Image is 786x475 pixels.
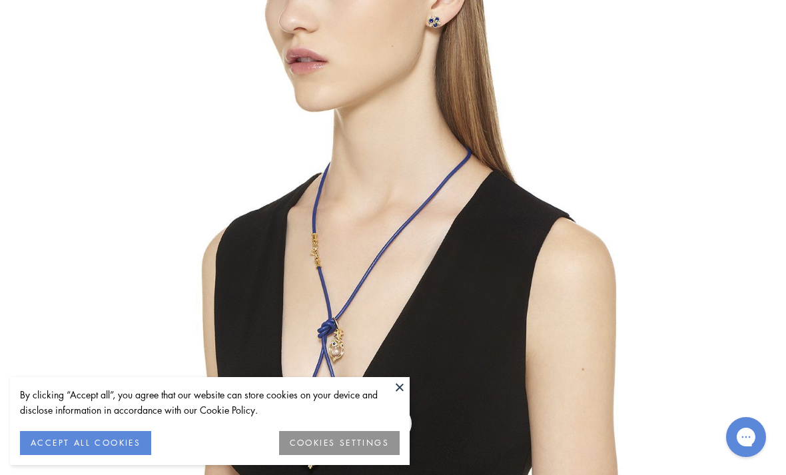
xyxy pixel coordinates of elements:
button: Close (Esc) [374,405,411,442]
iframe: Gorgias live chat messenger [719,412,773,462]
button: COOKIES SETTINGS [279,431,400,455]
button: ACCEPT ALL COOKIES [20,431,151,455]
div: By clicking “Accept all”, you agree that our website can store cookies on your device and disclos... [20,387,400,418]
